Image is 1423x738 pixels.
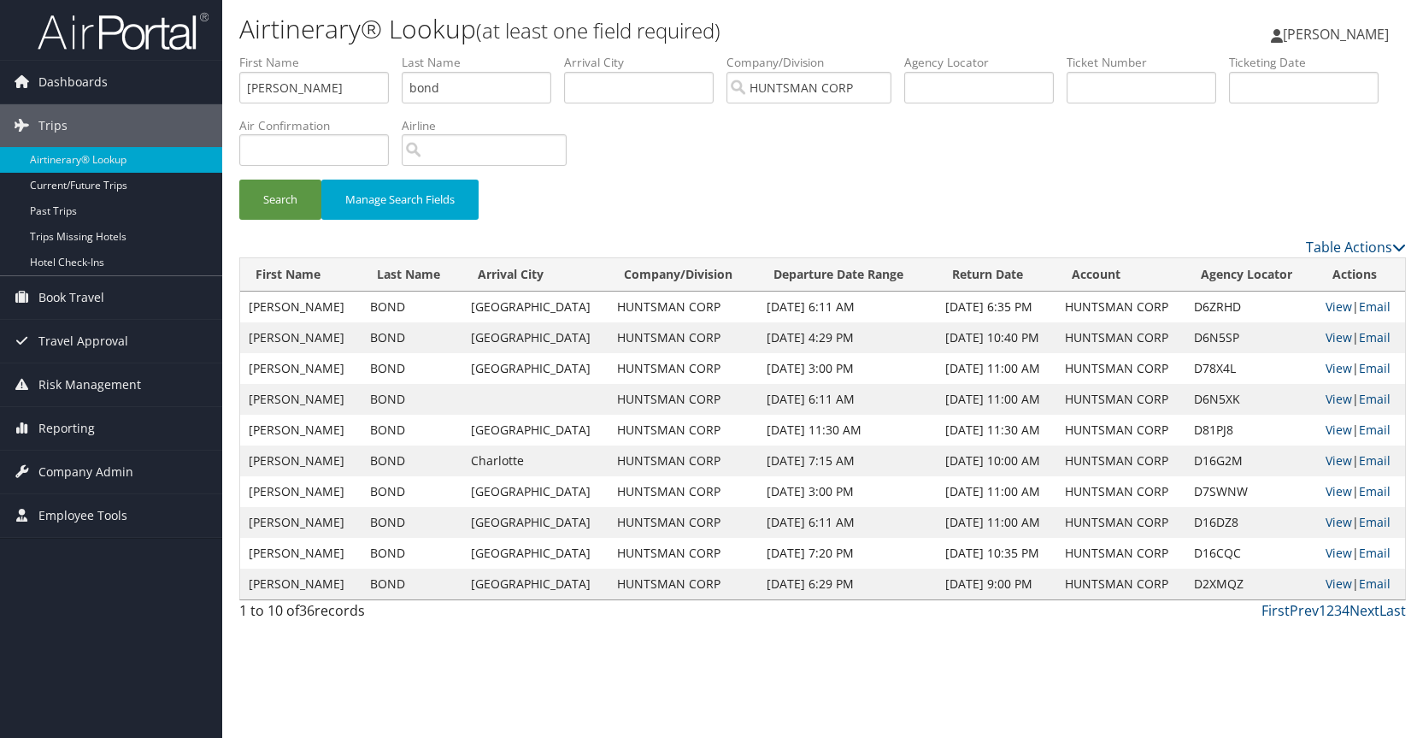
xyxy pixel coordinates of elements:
[321,180,479,220] button: Manage Search Fields
[1317,353,1405,384] td: |
[937,476,1057,507] td: [DATE] 11:00 AM
[362,353,462,384] td: BOND
[299,601,315,620] span: 36
[1185,322,1316,353] td: D6N5SP
[462,569,609,599] td: [GEOGRAPHIC_DATA]
[609,384,758,415] td: HUNTSMAN CORP
[1326,298,1352,315] a: View
[609,569,758,599] td: HUNTSMAN CORP
[38,320,128,363] span: Travel Approval
[1317,292,1405,322] td: |
[1067,54,1229,71] label: Ticket Number
[1317,384,1405,415] td: |
[402,54,564,71] label: Last Name
[1056,258,1185,292] th: Account: activate to sort column ascending
[937,415,1057,446] td: [DATE] 11:30 AM
[609,292,758,322] td: HUNTSMAN CORP
[1056,446,1185,476] td: HUNTSMAN CORP
[1056,507,1185,538] td: HUNTSMAN CORP
[1379,601,1406,620] a: Last
[38,61,108,103] span: Dashboards
[38,494,127,537] span: Employee Tools
[462,292,609,322] td: [GEOGRAPHIC_DATA]
[1319,601,1326,620] a: 1
[1229,54,1391,71] label: Ticketing Date
[609,507,758,538] td: HUNTSMAN CORP
[1326,452,1352,469] a: View
[1326,483,1352,499] a: View
[239,600,512,629] div: 1 to 10 of records
[1056,415,1185,446] td: HUNTSMAN CORP
[362,384,462,415] td: BOND
[240,507,362,538] td: [PERSON_NAME]
[1359,483,1391,499] a: Email
[1326,601,1334,620] a: 2
[38,363,141,406] span: Risk Management
[1185,476,1316,507] td: D7SWNW
[239,11,1017,47] h1: Airtinerary® Lookup
[1185,384,1316,415] td: D6N5XK
[1056,353,1185,384] td: HUNTSMAN CORP
[1283,25,1389,44] span: [PERSON_NAME]
[240,384,362,415] td: [PERSON_NAME]
[758,322,936,353] td: [DATE] 4:29 PM
[240,446,362,476] td: [PERSON_NAME]
[240,322,362,353] td: [PERSON_NAME]
[1056,476,1185,507] td: HUNTSMAN CORP
[609,322,758,353] td: HUNTSMAN CORP
[462,538,609,569] td: [GEOGRAPHIC_DATA]
[1290,601,1319,620] a: Prev
[1306,238,1406,257] a: Table Actions
[38,11,209,51] img: airportal-logo.png
[476,16,720,44] small: (at least one field required)
[609,476,758,507] td: HUNTSMAN CORP
[362,476,462,507] td: BOND
[362,446,462,476] td: BOND
[240,258,362,292] th: First Name: activate to sort column ascending
[1326,391,1352,407] a: View
[609,258,758,292] th: Company/Division
[38,104,68,147] span: Trips
[758,292,936,322] td: [DATE] 6:11 AM
[1326,329,1352,345] a: View
[1359,514,1391,530] a: Email
[38,407,95,450] span: Reporting
[1185,507,1316,538] td: D16DZ8
[1056,292,1185,322] td: HUNTSMAN CORP
[937,538,1057,569] td: [DATE] 10:35 PM
[1271,9,1406,60] a: [PERSON_NAME]
[462,476,609,507] td: [GEOGRAPHIC_DATA]
[1359,576,1391,592] a: Email
[1185,446,1316,476] td: D16G2M
[362,507,462,538] td: BOND
[758,476,936,507] td: [DATE] 3:00 PM
[609,446,758,476] td: HUNTSMAN CORP
[362,322,462,353] td: BOND
[240,569,362,599] td: [PERSON_NAME]
[1185,538,1316,569] td: D16CQC
[937,258,1057,292] th: Return Date: activate to sort column ascending
[904,54,1067,71] label: Agency Locator
[362,258,462,292] th: Last Name: activate to sort column ascending
[758,258,936,292] th: Departure Date Range: activate to sort column ascending
[1056,538,1185,569] td: HUNTSMAN CORP
[1359,452,1391,469] a: Email
[38,276,104,319] span: Book Travel
[609,538,758,569] td: HUNTSMAN CORP
[240,353,362,384] td: [PERSON_NAME]
[1359,298,1391,315] a: Email
[239,180,321,220] button: Search
[1317,258,1405,292] th: Actions
[1349,601,1379,620] a: Next
[462,322,609,353] td: [GEOGRAPHIC_DATA]
[240,292,362,322] td: [PERSON_NAME]
[1185,353,1316,384] td: D78X4L
[1326,514,1352,530] a: View
[362,292,462,322] td: BOND
[758,415,936,446] td: [DATE] 11:30 AM
[937,384,1057,415] td: [DATE] 11:00 AM
[240,538,362,569] td: [PERSON_NAME]
[1326,422,1352,438] a: View
[1317,538,1405,569] td: |
[937,322,1057,353] td: [DATE] 10:40 PM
